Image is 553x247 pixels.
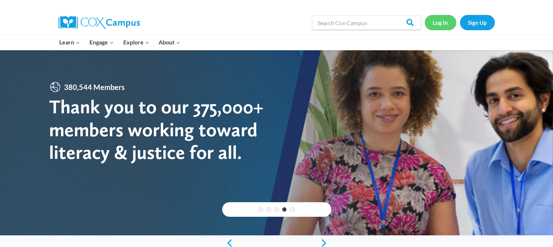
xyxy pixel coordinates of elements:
[460,15,495,30] a: Sign Up
[425,15,495,30] nav: Secondary Navigation
[267,207,271,212] a: 2
[55,35,185,50] nav: Primary Navigation
[259,207,263,212] a: 1
[275,207,279,212] a: 3
[312,15,421,30] input: Search Cox Campus
[425,15,456,30] a: Log In
[154,35,185,50] button: Child menu of About
[49,95,276,164] div: Thank you to our 375,000+ members working toward literacy & justice for all.
[85,35,119,50] button: Child menu of Engage
[59,16,140,29] img: Cox Campus
[119,35,154,50] button: Child menu of Explore
[290,207,294,212] a: 5
[55,35,85,50] button: Child menu of Learn
[282,207,286,212] a: 4
[61,81,128,93] span: 380,544 Members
